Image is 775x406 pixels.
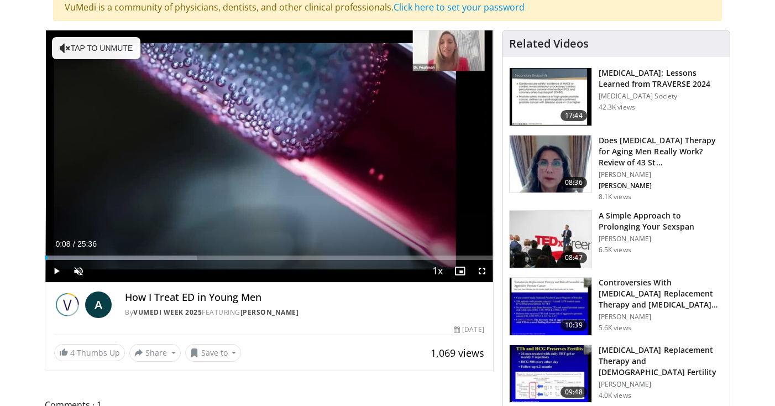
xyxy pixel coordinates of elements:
[510,211,591,268] img: c4bd4661-e278-4c34-863c-57c104f39734.150x105_q85_crop-smart_upscale.jpg
[599,313,723,321] p: [PERSON_NAME]
[599,181,723,190] p: [PERSON_NAME]
[85,292,112,318] a: A
[133,308,202,317] a: Vumedi Week 2025
[509,210,723,269] a: 08:47 A Simple Approach to Prolonging Your Sexspan [PERSON_NAME] 6.5K views
[561,252,587,263] span: 08:47
[70,347,75,358] span: 4
[509,277,723,336] a: 10:39 Controversies With [MEDICAL_DATA] Replacement Therapy and [MEDICAL_DATA] Can… [PERSON_NAME]...
[125,308,484,317] div: By FEATURING
[561,387,587,398] span: 09:48
[510,345,591,403] img: 58e29ddd-d015-4cd9-bf96-f28e303b730c.150x105_q85_crop-smart_upscale.jpg
[509,37,589,50] h4: Related Videos
[240,308,299,317] a: [PERSON_NAME]
[599,277,723,310] h3: Controversies With [MEDICAL_DATA] Replacement Therapy and [MEDICAL_DATA] Can…
[599,235,723,243] p: [PERSON_NAME]
[73,240,75,248] span: /
[427,260,449,282] button: Playback Rate
[52,37,140,59] button: Tap to unmute
[510,136,591,193] img: 4d4bce34-7cbb-4531-8d0c-5308a71d9d6c.150x105_q85_crop-smart_upscale.jpg
[471,260,493,282] button: Fullscreen
[54,344,125,361] a: 4 Thumbs Up
[510,68,591,126] img: 1317c62a-2f0d-4360-bee0-b1bff80fed3c.150x105_q85_crop-smart_upscale.jpg
[599,210,723,232] h3: A Simple Approach to Prolonging Your Sexspan
[599,67,723,90] h3: [MEDICAL_DATA]: Lessons Learned from TRAVERSE 2024
[599,246,631,254] p: 6.5K views
[561,177,587,188] span: 08:36
[77,240,97,248] span: 25:36
[599,135,723,168] h3: Does [MEDICAL_DATA] Therapy for Aging Men Really Work? Review of 43 St…
[599,380,723,389] p: [PERSON_NAME]
[599,345,723,378] h3: [MEDICAL_DATA] Replacement Therapy and [DEMOGRAPHIC_DATA] Fertility
[449,260,471,282] button: Enable picture-in-picture mode
[54,292,81,318] img: Vumedi Week 2025
[394,1,525,13] a: Click here to set your password
[599,324,631,332] p: 5.6K views
[561,320,587,331] span: 10:39
[509,67,723,126] a: 17:44 [MEDICAL_DATA]: Lessons Learned from TRAVERSE 2024 [MEDICAL_DATA] Society 42.3K views
[509,135,723,201] a: 08:36 Does [MEDICAL_DATA] Therapy for Aging Men Really Work? Review of 43 St… [PERSON_NAME] [PERS...
[185,344,242,362] button: Save to
[45,260,67,282] button: Play
[454,325,484,335] div: [DATE]
[125,292,484,304] h4: How I Treat ED in Young Men
[431,346,484,360] span: 1,069 views
[509,345,723,403] a: 09:48 [MEDICAL_DATA] Replacement Therapy and [DEMOGRAPHIC_DATA] Fertility [PERSON_NAME] 4.0K views
[45,256,493,260] div: Progress Bar
[55,240,70,248] span: 0:08
[45,30,493,283] video-js: Video Player
[599,103,635,112] p: 42.3K views
[561,110,587,121] span: 17:44
[599,192,631,201] p: 8.1K views
[599,92,723,101] p: [MEDICAL_DATA] Society
[510,278,591,335] img: 418933e4-fe1c-4c2e-be56-3ce3ec8efa3b.150x105_q85_crop-smart_upscale.jpg
[599,391,631,400] p: 4.0K views
[599,170,723,179] p: [PERSON_NAME]
[67,260,90,282] button: Unmute
[129,344,181,362] button: Share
